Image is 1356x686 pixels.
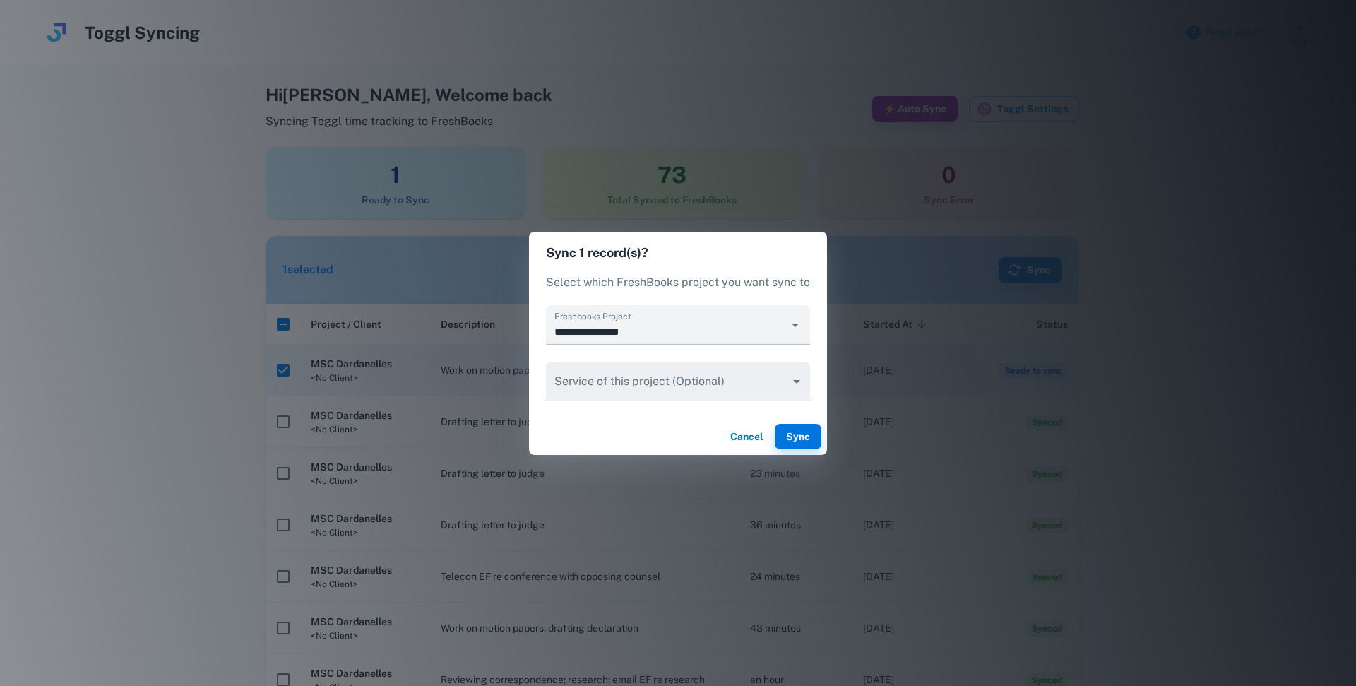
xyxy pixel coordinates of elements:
button: Open [785,315,805,335]
div: ​ [546,362,810,401]
button: Cancel [724,424,769,449]
button: Sync [775,424,821,449]
h2: Sync 1 record(s)? [529,232,827,274]
p: Select which FreshBooks project you want sync to [546,274,810,291]
label: Freshbooks Project [554,310,631,322]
